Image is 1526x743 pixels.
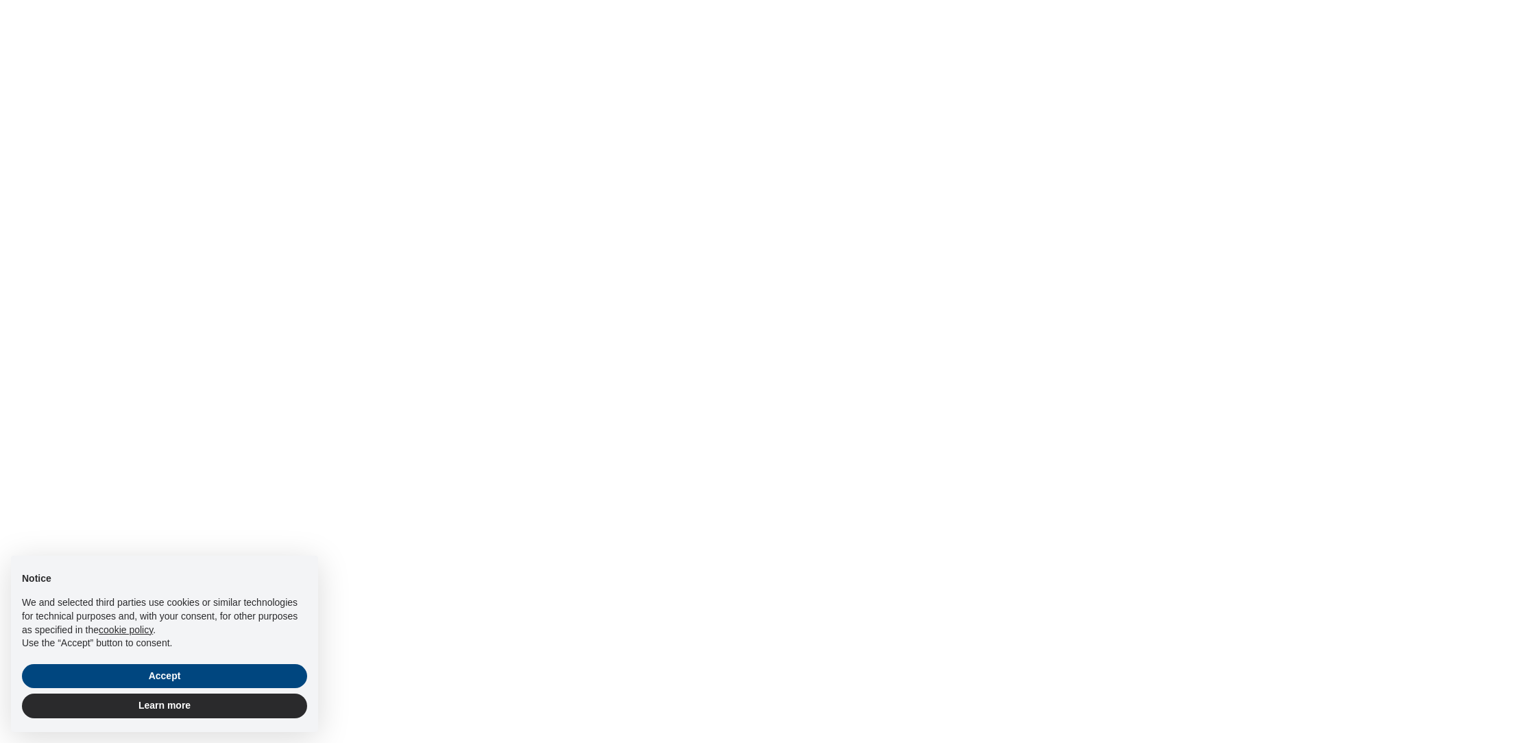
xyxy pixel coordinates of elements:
a: cookie policy [99,624,153,635]
h2: Notice [22,572,307,586]
p: We and selected third parties use cookies or similar technologies for technical purposes and, wit... [22,596,307,637]
button: Learn more [22,694,307,718]
p: Use the “Accept” button to consent. [22,637,307,650]
button: Accept [22,664,307,689]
